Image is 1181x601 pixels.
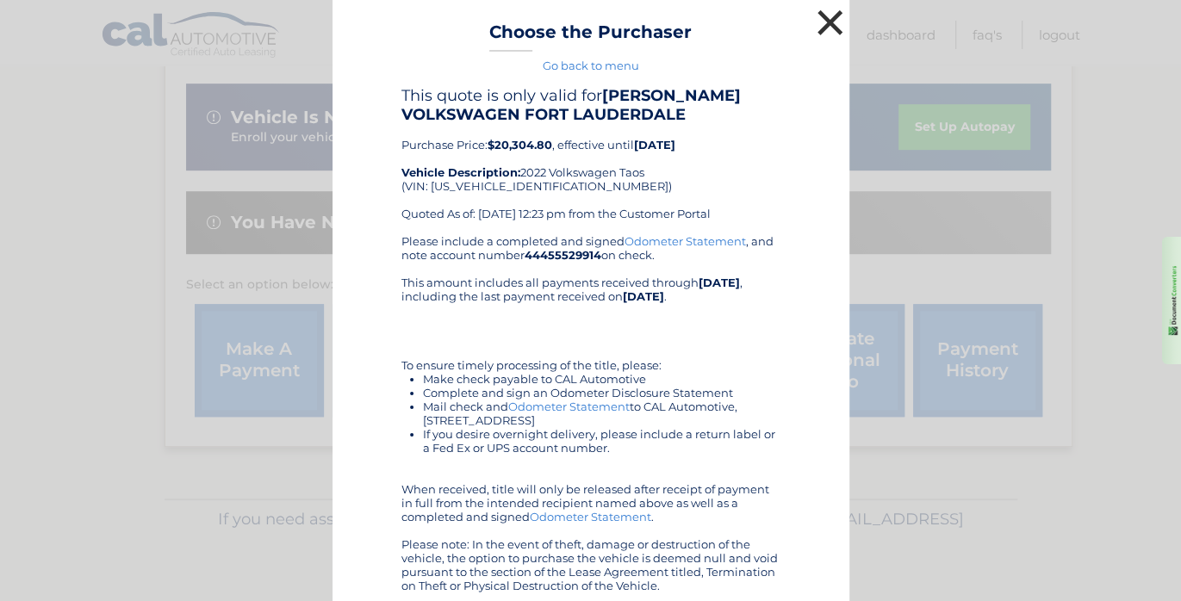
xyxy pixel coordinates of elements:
strong: Vehicle Description: [401,165,520,179]
button: × [813,5,848,40]
li: Make check payable to CAL Automotive [423,372,780,386]
a: Odometer Statement [625,234,746,248]
li: Complete and sign an Odometer Disclosure Statement [423,386,780,400]
a: Odometer Statement [530,510,651,524]
a: Odometer Statement [508,400,630,413]
b: $20,304.80 [488,138,552,152]
h4: This quote is only valid for [401,86,780,124]
b: [DATE] [699,276,740,289]
b: [DATE] [623,289,664,303]
a: Go back to menu [543,59,639,72]
li: If you desire overnight delivery, please include a return label or a Fed Ex or UPS account number. [423,427,780,455]
b: [PERSON_NAME] VOLKSWAGEN FORT LAUDERDALE [401,86,741,124]
b: [DATE] [634,138,675,152]
div: Please include a completed and signed , and note account number on check. This amount includes al... [401,234,780,592]
li: Mail check and to CAL Automotive, [STREET_ADDRESS] [423,400,780,427]
div: Purchase Price: , effective until 2022 Volkswagen Taos (VIN: [US_VEHICLE_IDENTIFICATION_NUMBER]) ... [401,86,780,234]
b: 44455529914 [525,248,601,262]
h3: Choose the Purchaser [489,22,692,52]
img: 1EdhxLVo1YiRZ3Z8BN9RqzlQoUKFChUqVNCHvwChSTTdtRxrrAAAAABJRU5ErkJggg== [1166,263,1179,338]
